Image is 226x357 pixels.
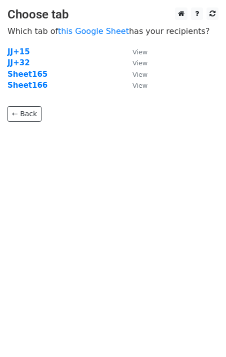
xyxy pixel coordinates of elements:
[132,59,147,67] small: View
[7,47,30,56] a: JJ+15
[122,70,147,79] a: View
[58,26,129,36] a: this Google Sheet
[7,106,41,122] a: ← Back
[7,70,47,79] a: Sheet165
[122,47,147,56] a: View
[7,26,218,36] p: Which tab of has your recipients?
[122,58,147,67] a: View
[7,81,47,90] a: Sheet166
[132,48,147,56] small: View
[132,71,147,78] small: View
[7,7,218,22] h3: Choose tab
[7,58,30,67] a: JJ+32
[132,82,147,89] small: View
[122,81,147,90] a: View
